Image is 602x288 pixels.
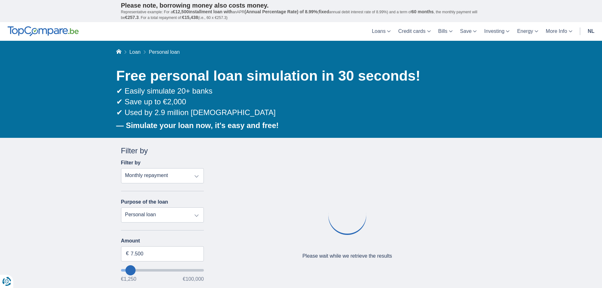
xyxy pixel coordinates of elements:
font: Credit cards [398,28,425,34]
font: €257.3 [125,15,139,20]
font: Please note, borrowing money also costs money. [121,2,269,9]
font: (Annual Percentage Rate) of 8.99% [245,9,318,14]
font: More Info [546,28,567,34]
img: TopCompare [8,26,79,36]
font: installment loan with [189,9,232,14]
font: €100,000 [183,276,204,282]
font: Filter by [121,160,141,165]
font: Loans [372,28,386,34]
a: Bills [435,22,456,41]
a: Energy [513,22,542,41]
font: nl [588,28,594,34]
font: Representative example: For a [121,10,173,14]
font: ( [318,10,319,14]
a: More Info [542,22,576,41]
a: Loans [368,22,395,41]
font: € [126,251,129,256]
font: Investing [484,28,504,34]
font: Please wait while we retrieve the results [302,253,392,259]
font: Free personal loan simulation in 30 seconds! [116,68,421,84]
font: €1,250 [121,276,137,282]
font: Energy [517,28,533,34]
font: (i.e., 60 x €257.3) [198,15,228,20]
input: wantToBorrow [121,269,204,272]
a: Home [116,49,121,55]
a: Loan [129,49,141,55]
font: Bills [438,28,447,34]
font: Purpose of the loan [121,199,168,205]
a: Save [456,22,480,41]
a: Credit cards [394,22,434,41]
font: an [233,10,237,14]
font: Save [460,28,471,34]
font: annual debit interest rate of 8.99%) and a term of [329,10,411,14]
font: APR [237,10,245,14]
a: nl [584,22,598,41]
font: ✔ Easily simulate 20+ banks [116,87,213,95]
font: , the monthly payment will be [121,10,477,20]
font: Personal loan [149,49,180,55]
font: ✔ Used by 2.9 million [DEMOGRAPHIC_DATA] [116,108,276,117]
font: — Simulate your loan now, it's easy and free! [116,121,279,130]
a: Investing [480,22,513,41]
font: fixed [319,9,329,14]
font: . For a total repayment of: [139,15,182,20]
font: Filter by [121,146,148,155]
font: €12,500 [173,9,189,14]
font: €15,438 [182,15,198,20]
font: ✔ Save up to €2,000 [116,97,186,106]
font: Amount [121,238,140,243]
font: 60 months [411,9,434,14]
